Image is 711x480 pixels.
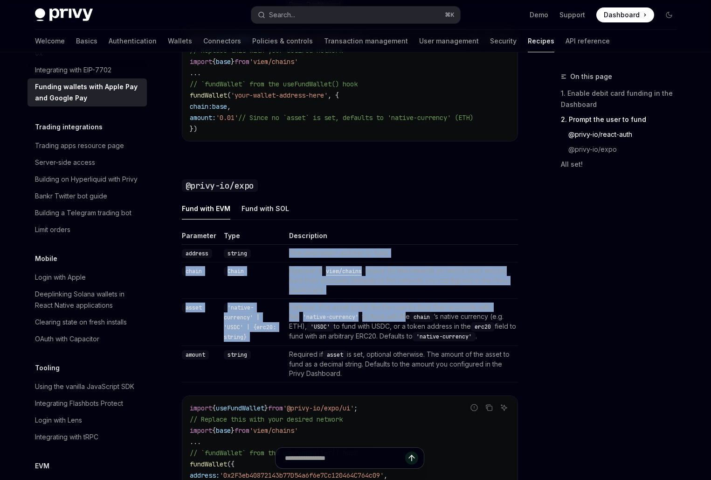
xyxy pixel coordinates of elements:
[182,198,230,219] div: Fund with EVM
[28,78,147,106] a: Funding wallets with Apple Pay and Google Pay
[190,102,212,111] span: chain:
[285,245,518,262] td: The destination address to fund.
[561,127,684,142] a: @privy-io/react-auth
[35,8,93,21] img: dark logo
[35,64,111,76] div: Integrating with EIP-7702
[190,113,216,122] span: amount:
[498,402,510,414] button: Ask AI
[35,381,134,392] div: Using the vanilla JavaScript SDK
[28,154,147,171] a: Server-side access
[235,57,249,66] span: from
[35,460,49,472] h5: EVM
[28,412,147,429] a: Login with Lens
[285,448,405,468] input: Ask a question...
[190,426,212,435] span: import
[596,7,654,22] a: Dashboard
[285,231,518,245] th: Description
[35,289,141,311] div: Deeplinking Solana wallets in React Native applications
[468,402,480,414] button: Report incorrect code
[445,11,455,19] span: ⌘ K
[216,426,231,435] span: base
[28,378,147,395] a: Using the vanilla JavaScript SDK
[212,426,216,435] span: {
[212,102,227,111] span: base
[307,322,334,332] code: 'USDC'
[662,7,676,22] button: Toggle dark mode
[35,121,103,133] h5: Trading integrations
[216,404,264,412] span: useFundWallet
[227,91,231,99] span: (
[190,57,212,66] span: import
[35,253,57,264] h5: Mobile
[328,91,339,99] span: , {
[182,231,220,245] th: Parameter
[419,30,479,52] a: User management
[249,426,298,435] span: 'viem/chains'
[242,198,289,219] div: Fund with SOL
[28,62,147,78] a: Integrating with EIP-7702
[35,81,141,104] div: Funding wallets with Apple Pay and Google Pay
[561,112,684,127] a: 2. Prompt the user to fund
[231,426,235,435] span: }
[224,350,251,360] code: string
[190,438,201,446] span: ...
[224,267,248,275] a: Chain
[35,317,127,328] div: Clearing state on fresh installs
[224,249,251,258] code: string
[28,221,147,238] a: Limit orders
[604,10,640,20] span: Dashboard
[231,57,235,66] span: }
[35,157,95,168] div: Server-side access
[561,86,684,112] a: 1. Enable debit card funding in the Dashboard
[354,404,358,412] span: ;
[405,452,418,465] button: Send message
[570,71,612,82] span: On this page
[268,404,283,412] span: from
[410,312,434,322] code: chain
[190,125,197,133] span: })
[528,30,554,52] a: Recipes
[322,267,366,276] code: viem/chains
[559,10,585,20] a: Support
[251,7,460,23] button: Open search
[28,286,147,314] a: Deeplinking Solana wallets in React Native applications
[190,404,212,412] span: import
[249,57,298,66] span: 'viem/chains'
[28,171,147,188] a: Building on Hyperliquid with Privy
[238,113,473,122] span: // Since no `asset` is set, defaults to 'native-currency' (ETH)
[483,402,495,414] button: Copy the contents from the code block
[224,267,248,276] code: Chain
[35,140,124,151] div: Trading apps resource page
[168,30,192,52] a: Wallets
[28,205,147,221] a: Building a Telegram trading bot
[109,30,157,52] a: Authentication
[35,272,86,283] div: Login with Apple
[35,191,107,202] div: Bankr Twitter bot guide
[220,231,285,245] th: Type
[227,102,231,111] span: ,
[216,113,238,122] span: '0.01'
[203,30,241,52] a: Connectors
[285,346,518,382] td: Required if is set, optional otherwise. The amount of the asset to fund as a decimal string. Defa...
[28,429,147,445] a: Integrating with tRPC
[264,404,268,412] span: }
[76,30,97,52] a: Basics
[285,299,518,346] td: Optional. The asset you’d like the user to fund their accounts with. Set to fund with the ’s nati...
[269,9,295,21] div: Search...
[182,303,206,312] code: asset
[35,333,99,345] div: OAuth with Capacitor
[28,395,147,412] a: Integrating Flashbots Protect
[182,249,212,258] code: address
[35,431,98,443] div: Integrating with tRPC
[190,80,358,88] span: // `fundWallet` from the useFundWallet() hook
[324,30,408,52] a: Transaction management
[490,30,517,52] a: Security
[471,322,495,332] code: erc20
[299,312,362,322] code: 'native-currency'
[190,415,343,424] span: // Replace this with your desired network
[182,350,209,360] code: amount
[28,269,147,286] a: Login with Apple
[216,57,231,66] span: base
[35,362,60,374] h5: Tooling
[322,267,366,275] a: viem/chains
